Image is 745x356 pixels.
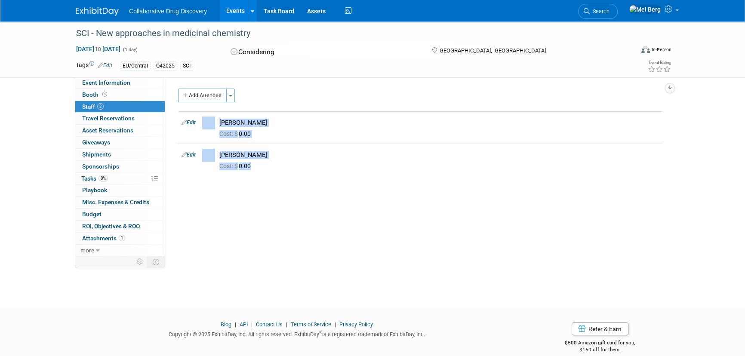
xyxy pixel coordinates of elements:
[75,149,165,160] a: Shipments
[219,119,659,127] div: [PERSON_NAME]
[578,4,618,19] a: Search
[291,321,331,328] a: Terms of Service
[219,163,239,169] span: Cost: $
[531,334,670,353] div: $500 Amazon gift card for you,
[101,91,109,98] span: Booth not reserved yet
[75,209,165,220] a: Budget
[284,321,289,328] span: |
[629,5,661,14] img: Mel Berg
[82,103,104,110] span: Staff
[148,256,165,267] td: Toggle Event Tabs
[319,330,322,335] sup: ®
[82,235,125,242] span: Attachments
[73,26,621,41] div: SCI - New approaches in medicinal chemistry
[80,247,94,254] span: more
[82,187,107,193] span: Playbook
[82,79,130,86] span: Event Information
[76,61,112,71] td: Tags
[75,161,165,172] a: Sponsorships
[219,163,254,169] span: 0.00
[82,163,119,170] span: Sponsorships
[219,130,239,137] span: Cost: $
[256,321,283,328] a: Contact Us
[94,46,102,52] span: to
[75,101,165,113] a: Staff2
[178,89,227,102] button: Add Attendee
[82,223,140,230] span: ROI, Objectives & ROO
[98,62,112,68] a: Edit
[641,46,650,53] img: Format-Inperson.png
[82,91,109,98] span: Booth
[76,7,119,16] img: ExhibitDay
[97,103,104,110] span: 2
[120,61,151,71] div: EU/Central
[75,89,165,101] a: Booth
[75,113,165,124] a: Travel Reservations
[75,221,165,232] a: ROI, Objectives & ROO
[233,321,238,328] span: |
[180,61,193,71] div: SCI
[76,328,518,338] div: Copyright © 2025 ExhibitDay, Inc. All rights reserved. ExhibitDay is a registered trademark of Ex...
[82,139,110,146] span: Giveaways
[249,321,255,328] span: |
[531,346,670,353] div: $150 off for them.
[75,196,165,208] a: Misc. Expenses & Credits
[651,46,671,53] div: In-Person
[648,61,671,65] div: Event Rating
[75,77,165,89] a: Event Information
[219,151,659,159] div: [PERSON_NAME]
[438,47,545,54] span: [GEOGRAPHIC_DATA], [GEOGRAPHIC_DATA]
[75,137,165,148] a: Giveaways
[339,321,373,328] a: Privacy Policy
[182,152,196,158] a: Edit
[75,125,165,136] a: Asset Reservations
[182,120,196,126] a: Edit
[81,175,108,182] span: Tasks
[122,47,138,52] span: (1 day)
[572,322,628,335] a: Refer & Earn
[228,45,418,60] div: Considering
[82,199,149,206] span: Misc. Expenses & Credits
[129,8,207,15] span: Collaborative Drug Discovery
[119,235,125,241] span: 1
[76,45,121,53] span: [DATE] [DATE]
[332,321,338,328] span: |
[99,175,108,181] span: 0%
[219,130,254,137] span: 0.00
[75,173,165,184] a: Tasks0%
[590,8,610,15] span: Search
[82,211,102,218] span: Budget
[132,256,148,267] td: Personalize Event Tab Strip
[82,127,133,134] span: Asset Reservations
[82,151,111,158] span: Shipments
[75,233,165,244] a: Attachments1
[583,45,671,58] div: Event Format
[240,321,248,328] a: API
[75,245,165,256] a: more
[154,61,177,71] div: Q42025
[82,115,135,122] span: Travel Reservations
[75,184,165,196] a: Playbook
[221,321,231,328] a: Blog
